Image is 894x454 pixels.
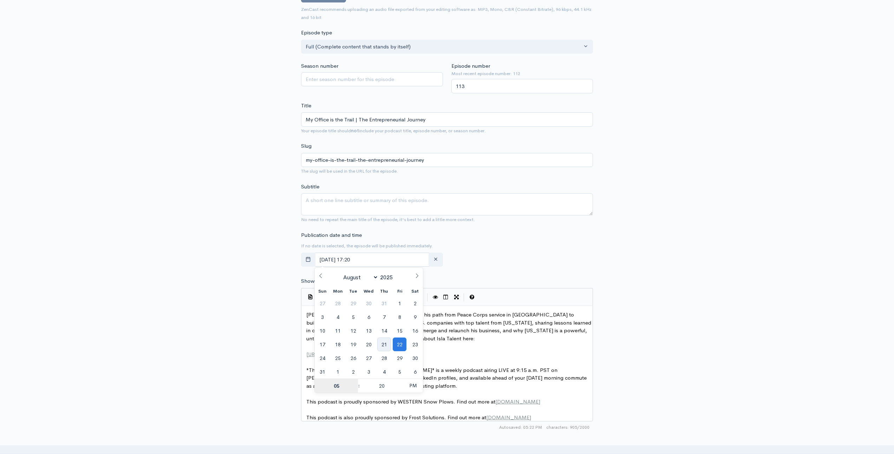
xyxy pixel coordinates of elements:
[451,292,462,302] button: Toggle Fullscreen
[429,253,443,267] button: clear
[331,310,345,324] span: August 4, 2025
[495,398,540,405] span: [DOMAIN_NAME]
[377,324,391,338] span: August 14, 2025
[499,424,542,430] span: Autosaved: 05:22 PM
[403,379,423,393] span: Click to toggle
[301,253,315,267] button: toggle
[306,43,582,51] div: Full (Complete content that stands by itself)
[301,142,312,150] label: Slug
[331,338,345,351] span: August 18, 2025
[408,338,422,351] span: August 23, 2025
[393,324,406,338] span: August 15, 2025
[346,351,360,365] span: August 26, 2025
[362,365,376,379] span: September 3, 2025
[451,79,593,93] input: Enter episode number
[301,40,593,54] button: Full (Complete content that stands by itself)
[351,128,359,134] strong: not
[331,324,345,338] span: August 11, 2025
[362,351,376,365] span: August 27, 2025
[358,379,360,393] span: :
[393,365,406,379] span: September 5, 2025
[301,183,319,191] label: Subtitle
[346,289,361,294] span: Tue
[377,338,391,351] span: August 21, 2025
[377,310,391,324] span: August 7, 2025
[377,296,391,310] span: July 31, 2025
[301,128,486,134] small: Your episode title should include your podcast title, episode number, or season number.
[408,351,422,365] span: August 30, 2025
[340,273,379,281] select: Month
[301,29,332,37] label: Episode type
[393,351,406,365] span: August 29, 2025
[392,289,407,294] span: Fri
[315,310,329,324] span: August 3, 2025
[301,72,443,87] input: Enter season number for this episode
[331,296,345,310] span: July 28, 2025
[362,324,376,338] span: August 13, 2025
[361,289,377,294] span: Wed
[430,292,441,302] button: Toggle Preview
[408,296,422,310] span: August 2, 2025
[306,414,531,421] span: This podcast is also proudly sponsored by Frost Solutions. Find out more at
[315,351,329,365] span: August 24, 2025
[330,289,346,294] span: Mon
[360,379,403,393] input: Minute
[362,296,376,310] span: July 30, 2025
[315,324,329,338] span: August 10, 2025
[427,293,428,301] i: |
[301,153,593,167] input: title-of-episode
[393,310,406,324] span: August 8, 2025
[315,338,329,351] span: August 17, 2025
[486,414,531,421] span: [DOMAIN_NAME]
[407,289,423,294] span: Sat
[346,324,360,338] span: August 12, 2025
[451,62,490,70] label: Episode number
[331,365,345,379] span: September 1, 2025
[377,289,392,294] span: Thu
[546,424,589,430] span: 905/2000
[362,338,376,351] span: August 20, 2025
[393,296,406,310] span: August 1, 2025
[346,365,360,379] span: September 2, 2025
[346,310,360,324] span: August 5, 2025
[393,338,406,351] span: August 22, 2025
[451,70,593,77] small: Most recent episode number: 112
[301,102,311,110] label: Title
[377,351,391,365] span: August 28, 2025
[305,292,315,302] button: Insert Show Notes Template
[408,365,422,379] span: September 6, 2025
[315,289,330,294] span: Sun
[301,6,592,20] small: ZenCast recommends uploading an audio file exported from your editing software as: MP3, Mono, CBR...
[408,324,422,338] span: August 16, 2025
[306,351,364,358] span: [URL][DOMAIN_NAME]
[346,296,360,310] span: July 29, 2025
[301,216,475,222] small: No need to repeat the main title of the episode, it's best to add a little more context.
[377,365,391,379] span: September 4, 2025
[306,367,588,389] span: "The Entrepreneurial Journey with [PERSON_NAME]" is a weekly podcast airing LIVE at 9:15 a.m. PST...
[378,274,397,281] input: Year
[301,243,433,249] small: If no date is selected, the episode will be published immediately.
[315,379,358,393] input: Hour
[408,310,422,324] span: August 9, 2025
[346,338,360,351] span: August 19, 2025
[362,310,376,324] span: August 6, 2025
[301,168,398,174] small: The slug will be used in the URL for the episode.
[301,277,329,285] label: Show notes
[331,351,345,365] span: August 25, 2025
[466,292,477,302] button: Markdown Guide
[306,311,593,342] span: [PERSON_NAME], founder of Isla Talent, shares his path from Peace Corps service in [GEOGRAPHIC_DA...
[315,296,329,310] span: July 27, 2025
[301,112,593,127] input: What is the episode's title?
[306,398,540,405] span: This podcast is proudly sponsored by WESTERN Snow Plows. Find out more at
[301,62,338,70] label: Season number
[301,231,362,239] label: Publication date and time
[441,292,451,302] button: Toggle Side by Side
[315,365,329,379] span: August 31, 2025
